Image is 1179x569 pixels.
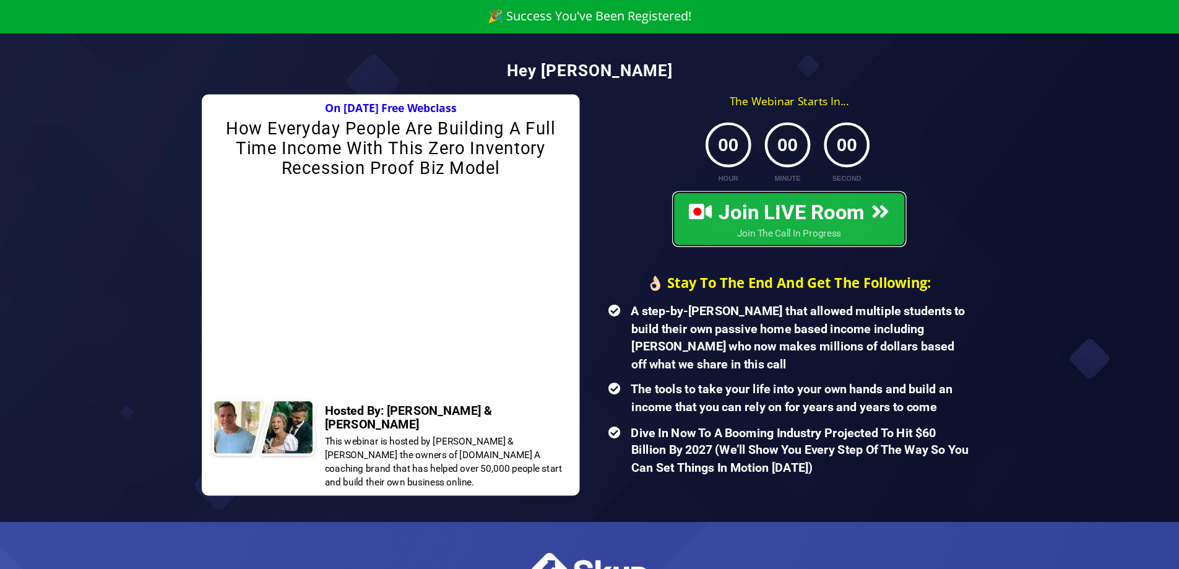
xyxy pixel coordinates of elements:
div: 🎉 Success You've Been Registered! [249,8,930,24]
span: 00 [824,122,870,167]
b: Hosted By: [PERSON_NAME] & [PERSON_NAME] [324,403,492,431]
b: ​Dive In Now To A Booming Industry Projected To Hit $60 Billion By 2027 (We’ll Show You Every Ste... [631,425,968,475]
div: This webinar is hosted by [PERSON_NAME] & [PERSON_NAME] the owners of [DOMAIN_NAME] A coaching br... [324,435,566,489]
b: 👌🏻 Stay To The End And Get The Following: [646,274,931,292]
span: 00 [764,122,810,167]
span: Second [824,175,870,185]
div: The Webinar Starts In... [607,95,971,109]
a: Join LIVE Room Join The Call In Progress [672,191,905,247]
span: Hour [706,175,751,185]
b: Hey [PERSON_NAME] [507,61,673,80]
b: On [DATE] Free Webclass [324,100,456,115]
div: How Everyday People Are Building A Full Time Income With This Zero Inventory Recession Proof Biz ... [212,119,569,178]
span: Join The Call In Progress [689,227,889,240]
span: Minute [764,175,810,185]
img: hosts-2.png [209,397,318,461]
span: Join LIVE Room [689,200,889,224]
iframe: Chat Widget [1117,510,1179,569]
b: A step-by-[PERSON_NAME] that allowed multiple students to build their own passive home based inco... [631,304,965,371]
b: ​The tools to take your life into your own hands and build an income that you can rely on for yea... [631,382,952,414]
span: 00 [706,122,751,167]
